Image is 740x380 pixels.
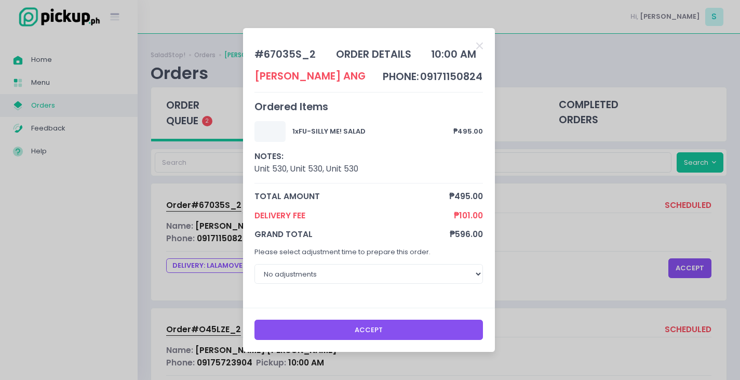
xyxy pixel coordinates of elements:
[382,69,420,85] td: phone:
[254,247,483,257] p: Please select adjustment time to prepare this order.
[420,70,482,84] span: 09171150824
[336,47,411,62] div: order details
[254,69,366,84] div: [PERSON_NAME] Ang
[254,320,483,339] button: Accept
[254,228,450,240] span: grand total
[450,228,483,240] span: ₱596.00
[454,209,483,221] span: ₱101.00
[449,190,483,202] span: ₱495.00
[254,209,454,221] span: Delivery Fee
[254,47,316,62] div: # 67035S_2
[254,99,483,114] div: Ordered Items
[254,190,449,202] span: total amount
[431,47,476,62] div: 10:00 AM
[476,40,483,50] button: Close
